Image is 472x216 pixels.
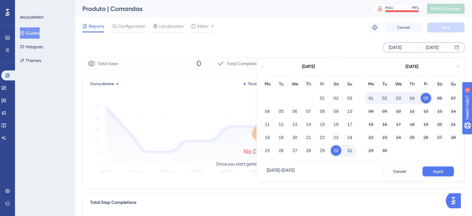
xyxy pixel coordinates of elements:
button: Guides [20,27,40,39]
button: 04 [262,106,273,117]
button: 28 [303,145,314,156]
button: 29 [317,145,328,156]
div: [DATE] [406,63,418,70]
div: Produto | Comandas [82,4,357,13]
button: 14 [303,119,314,130]
button: 24 [393,132,404,143]
button: 22 [366,132,376,143]
button: 08 [317,106,328,117]
span: Publish Changes [431,6,461,11]
div: Fr [419,80,433,88]
div: No Data to Show Yet [244,147,304,156]
span: Save [441,25,450,30]
span: Active [103,82,114,86]
button: 07 [448,93,459,103]
button: 14 [448,106,459,117]
button: 10 [393,106,404,117]
div: Sa [433,80,446,88]
button: 23 [379,132,390,143]
div: Mo [260,80,274,88]
div: Su [446,80,460,88]
button: 19 [421,119,431,130]
div: We [392,80,405,88]
div: We [288,80,302,88]
button: 04 [407,93,417,103]
button: 28 [448,132,459,143]
div: Su [343,80,357,88]
button: 29 [366,145,376,156]
span: Cancel [393,169,406,174]
button: 07 [303,106,314,117]
div: Th [405,80,419,88]
button: Save [427,22,465,32]
button: 16 [331,119,341,130]
span: Total Seen [98,60,119,67]
button: 26 [421,132,431,143]
div: Sa [329,80,343,88]
div: Tu [274,80,288,88]
button: 19 [276,132,286,143]
button: 06 [290,106,300,117]
button: 06 [434,93,445,103]
button: 22 [317,132,328,143]
div: Th [302,80,315,88]
button: 27 [434,132,445,143]
button: 17 [393,119,404,130]
button: 21 [303,132,314,143]
div: Fr [315,80,329,88]
iframe: UserGuiding AI Assistant Launcher [446,191,465,210]
span: Cancel [397,25,410,30]
button: 12 [276,119,286,130]
span: Total Completion [227,60,261,67]
button: 20 [290,132,300,143]
button: Apply [422,166,454,176]
button: Hotspots [20,41,43,52]
button: 31 [344,145,355,156]
button: 05 [421,93,431,103]
button: 24 [344,132,355,143]
button: 13 [290,119,300,130]
button: 01 [317,93,328,103]
span: Configuration [118,22,145,30]
div: Mo [364,80,378,88]
button: 25 [262,145,273,156]
button: 05 [276,106,286,117]
button: 20 [434,119,445,130]
button: 16 [379,119,390,130]
span: Need Help? [15,2,39,9]
span: Editor [197,22,209,30]
button: Publish Changes [427,4,465,14]
button: 23 [331,132,341,143]
p: Once you start getting interactions, they will be listed here [216,160,331,168]
button: 01 [366,93,376,103]
span: 0 [197,59,201,69]
span: Reports [89,22,104,30]
button: 11 [407,106,417,117]
button: 02 [331,93,341,103]
button: Cancel [383,166,416,176]
div: [DATE] [389,44,401,51]
div: Total Seen [244,81,266,86]
button: 03 [393,93,404,103]
button: 18 [262,132,273,143]
button: 18 [407,119,417,130]
button: 11 [262,119,273,130]
button: 27 [290,145,300,156]
span: Localization [159,22,183,30]
button: Cancel [385,22,422,32]
div: Total Step Completions [90,199,136,206]
div: Tu [378,80,392,88]
button: 02 [379,93,390,103]
button: 09 [331,106,341,117]
button: 12 [421,106,431,117]
span: Apply [433,169,443,174]
div: [DATE] - [DATE] [267,166,294,176]
button: Themes [20,55,41,66]
div: [DATE] [426,44,439,51]
button: 25 [407,132,417,143]
button: 13 [434,106,445,117]
div: [DATE] [302,63,315,70]
button: 03 [344,93,355,103]
button: 26 [276,145,286,156]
